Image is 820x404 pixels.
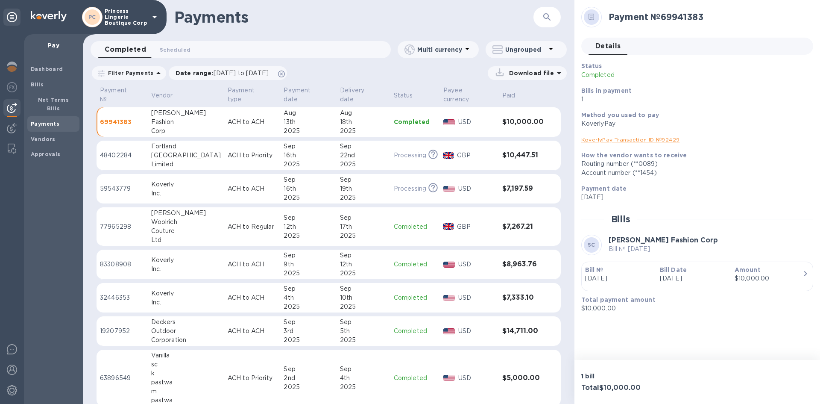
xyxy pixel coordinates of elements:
p: Completed [581,71,732,80]
div: Sep [284,142,333,151]
div: [GEOGRAPHIC_DATA] [151,151,221,160]
p: Processing [394,151,426,160]
p: $10,000.00 [581,304,806,313]
p: Princess Lingerie Boutique Corp [105,8,147,26]
div: 2025 [340,336,387,345]
span: Delivery date [340,86,387,104]
p: Ungrouped [505,45,546,54]
p: Completed [394,118,436,126]
img: Foreign exchange [7,82,17,92]
span: Paid [502,91,527,100]
p: USD [458,260,495,269]
p: Vendor [151,91,173,100]
div: Sep [340,284,387,293]
b: Status [581,62,602,69]
div: Sep [340,318,387,327]
p: 63896549 [100,374,144,383]
p: Completed [394,374,436,383]
div: Sep [340,365,387,374]
p: Payment № [100,86,133,104]
div: 2025 [340,127,387,136]
div: 2025 [284,383,333,392]
p: GBP [457,222,495,231]
div: Koverly [151,256,221,265]
div: 16th [284,184,333,193]
span: Completed [105,44,146,56]
div: Sep [340,213,387,222]
div: k [151,369,221,378]
p: ACH to ACH [228,327,277,336]
h3: $8,963.76 [502,260,544,268]
p: 83308908 [100,260,144,269]
div: Woolrich [151,218,221,227]
span: [DATE] to [DATE] [214,70,269,77]
p: USD [458,374,495,383]
p: USD [458,293,495,302]
p: USD [458,327,495,336]
div: Fortland [151,142,221,151]
div: Inc. [151,298,221,307]
div: 2nd [284,374,333,383]
b: Payment date [581,185,627,192]
div: Sep [284,175,333,184]
b: Dashboard [31,66,63,72]
p: USD [458,118,495,127]
h3: $7,197.59 [502,185,544,193]
b: Total payment amount [581,296,656,303]
div: 9th [284,260,333,269]
p: GBP [457,151,495,160]
div: 2025 [284,336,333,345]
div: 2025 [284,231,333,240]
p: [DATE] [585,274,653,283]
a: KoverlyPay Transaction ID № 92429 [581,136,680,143]
p: Pay [31,41,76,50]
p: Date range : [176,69,273,77]
div: Routing number (**0089) [581,159,806,168]
p: Payee currency [443,86,484,104]
p: Completed [394,327,436,336]
p: Payment type [228,86,266,104]
div: pastwa [151,378,221,387]
p: Bill № [DATE] [609,245,718,254]
div: 19th [340,184,387,193]
b: [PERSON_NAME] Fashion Corp [609,236,718,244]
div: 2025 [340,160,387,169]
img: USD [443,375,455,381]
div: [PERSON_NAME] [151,209,221,218]
div: 22nd [340,151,387,160]
b: Approvals [31,151,61,157]
b: How the vendor wants to receive [581,152,687,159]
div: Deckers [151,318,221,327]
div: Unpin categories [3,9,20,26]
p: Multi currency [417,45,462,54]
div: 2025 [340,231,387,240]
div: 2025 [284,193,333,202]
b: Bill Date [660,266,687,273]
h3: $10,000.00 [502,118,544,126]
div: Vanilla [151,351,221,360]
div: 2025 [340,193,387,202]
p: [DATE] [581,193,806,202]
h2: Payment № 69941383 [609,12,806,22]
div: Fashion [151,118,221,127]
span: Details [595,40,621,52]
div: m [151,387,221,396]
div: Sep [284,284,333,293]
div: 5th [340,327,387,336]
span: Payment date [284,86,333,104]
p: Delivery date [340,86,376,104]
p: Processing [394,184,426,193]
p: 48402284 [100,151,144,160]
div: 2025 [284,269,333,278]
h1: Payments [174,8,533,26]
div: 13th [284,118,333,127]
p: Payment date [284,86,322,104]
div: Outdoor [151,327,221,336]
b: Vendors [31,136,56,142]
div: Sep [284,365,333,374]
div: Koverly [151,289,221,298]
b: SC [588,242,595,248]
p: ACH to ACH [228,293,277,302]
div: Sep [284,318,333,327]
p: Status [394,91,413,100]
